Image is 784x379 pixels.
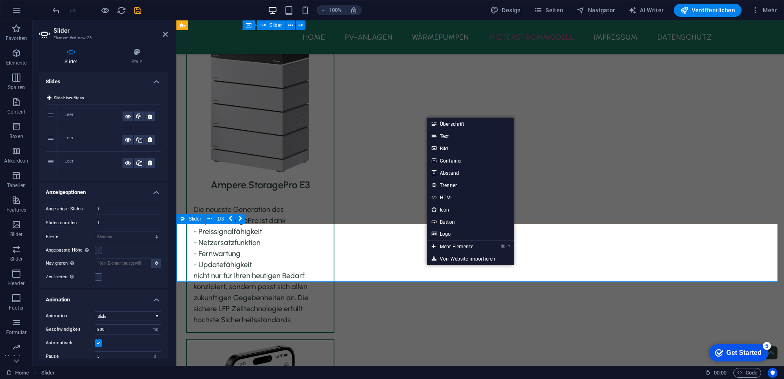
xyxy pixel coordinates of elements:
a: Container [427,154,514,167]
h3: Element #ed-new-26 [53,34,151,42]
label: Navigieren [46,259,95,268]
span: Veröffentlichen [680,6,735,14]
p: Elemente [6,60,27,66]
p: Formular [6,329,27,336]
label: Zentrieren [46,272,95,282]
span: Slider [269,23,282,28]
div: Get Started [24,9,59,16]
p: Marketing [5,354,27,360]
h6: Session-Zeit [705,368,727,378]
span: Slide hinzufügen [54,93,84,103]
a: ⌘⏎Mehr Elemente ... [427,241,483,253]
p: Boxen [9,133,23,140]
i: ⏎ [506,244,510,249]
h2: Slider [53,27,168,34]
a: Trenner [427,179,514,191]
a: HTML [427,191,514,203]
h4: Animation [39,290,168,305]
p: Favoriten [6,35,27,42]
i: ⌘ [501,244,505,249]
span: Design [490,6,521,14]
label: Pause [46,354,95,359]
button: Navigator [573,4,619,17]
button: Veröffentlichen [674,4,742,17]
a: Von Website importieren [427,253,514,265]
a: Text [427,130,514,142]
input: Kein Element ausgewählt [95,259,151,268]
p: Bilder [10,231,23,238]
p: Slider [10,256,23,262]
button: reload [116,5,126,15]
button: 100% [316,5,345,15]
label: Angezeigte Slides [46,207,95,211]
p: Akkordeon [4,158,28,164]
i: Save (Ctrl+S) [133,6,143,15]
h4: Style [106,48,168,65]
label: Geschwindigkeit [46,327,95,332]
p: Header [8,280,24,287]
button: Design [487,4,524,17]
span: Code [737,368,757,378]
span: Mehr [751,6,777,14]
span: : [719,370,721,376]
span: Klick zum Auswählen. Doppelklick zum Bearbeiten [41,368,55,378]
span: Navigator [577,6,615,14]
p: Footer [9,305,24,311]
a: Icon [427,203,514,216]
i: Seite neu laden [117,6,126,15]
div: Leer [65,158,122,168]
a: Logo [427,228,514,240]
div: Leer [65,135,122,145]
p: Content [7,109,25,115]
a: Überschrift [427,118,514,130]
span: 00 00 [714,368,726,378]
button: Klicke hier, um den Vorschau-Modus zu verlassen [100,5,110,15]
p: Features [7,207,26,213]
button: undo [51,5,61,15]
button: Usercentrics [768,368,777,378]
button: Code [733,368,761,378]
i: Rückgängig: Element hinzufügen (Strg+Z) [51,6,61,15]
div: Design (Strg+Alt+Y) [487,4,524,17]
p: Spalten [8,84,25,91]
h4: Slides [39,72,168,87]
div: 5 [60,2,69,10]
p: Tabellen [7,182,26,189]
button: Mehr [748,4,780,17]
i: Bei Größenänderung Zoomstufe automatisch an das gewählte Gerät anpassen. [350,7,357,14]
button: save [133,5,143,15]
label: Automatisch [46,338,95,348]
a: Klick, um Auswahl aufzuheben. Doppelklick öffnet Seitenverwaltung [7,368,29,378]
span: Seiten [534,6,563,14]
label: Angepasste Höhe [46,245,95,255]
a: Abstand [427,167,514,179]
nav: breadcrumb [41,368,55,378]
button: AI Writer [625,4,667,17]
h6: 100% [329,5,342,15]
div: Get Started 5 items remaining, 0% complete [7,4,66,21]
h4: Slider [39,48,106,65]
span: AI Writer [628,6,664,14]
div: Leer [65,111,122,121]
a: Button [427,216,514,228]
button: Seiten [531,4,567,17]
label: Breite [46,234,95,239]
h4: Anzeigeoptionen [39,183,168,197]
label: Animation [46,311,95,321]
button: Slide hinzufügen [46,93,85,103]
a: Bild [427,142,514,154]
span: Slider [189,216,201,221]
button: 1/3 [215,214,225,224]
label: Slides scrollen [46,221,95,225]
